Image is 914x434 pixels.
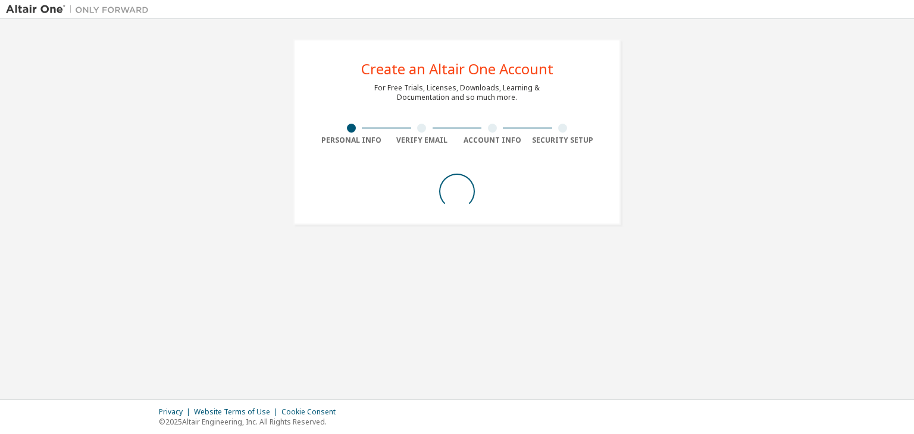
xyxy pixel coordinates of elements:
[457,136,528,145] div: Account Info
[194,407,281,417] div: Website Terms of Use
[6,4,155,15] img: Altair One
[374,83,540,102] div: For Free Trials, Licenses, Downloads, Learning & Documentation and so much more.
[159,417,343,427] p: © 2025 Altair Engineering, Inc. All Rights Reserved.
[316,136,387,145] div: Personal Info
[528,136,599,145] div: Security Setup
[361,62,553,76] div: Create an Altair One Account
[281,407,343,417] div: Cookie Consent
[159,407,194,417] div: Privacy
[387,136,458,145] div: Verify Email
